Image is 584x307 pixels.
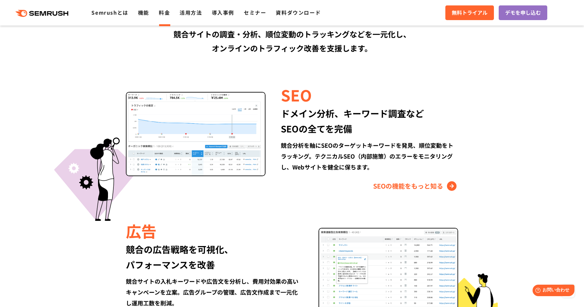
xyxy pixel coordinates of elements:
div: SEO [281,84,458,106]
a: 無料トライアル [445,5,494,20]
div: SEO、広告、SNSなどデジタルマーケティングのあらゆる領域を網羅。 競合サイトの調査・分析、順位変動のトラッキングなどを一元化し、 オンラインのトラフィック改善を支援します。 [108,13,476,55]
a: セミナー [244,9,266,16]
div: ドメイン分析、キーワード調査など SEOの全てを完備 [281,106,458,136]
a: 料金 [159,9,170,16]
span: 無料トライアル [452,9,488,17]
a: 機能 [138,9,149,16]
div: 競合の広告戦略を可視化、 パフォーマンスを改善 [126,242,303,272]
span: デモを申し込む [505,9,541,17]
div: 競合分析を軸にSEOのターゲットキーワードを発見、順位変動をトラッキング。テクニカルSEO（内部施策）のエラーをモニタリングし、Webサイトを健全に保ちます。 [281,140,458,172]
div: 広告 [126,220,303,242]
a: Semrushとは [91,9,128,16]
a: SEOの機能をもっと知る [373,181,458,191]
a: 導入事例 [212,9,234,16]
a: 活用方法 [180,9,202,16]
iframe: Help widget launcher [527,282,577,300]
a: 資料ダウンロード [276,9,321,16]
a: デモを申し込む [499,5,547,20]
